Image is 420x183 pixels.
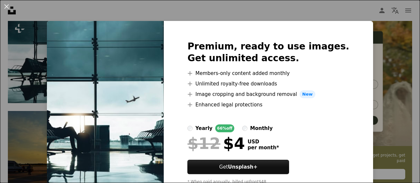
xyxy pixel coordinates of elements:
li: Enhanced legal protections [187,101,349,109]
div: $4 [187,135,245,152]
li: Members-only content added monthly [187,69,349,77]
span: USD [247,139,279,145]
strong: Unsplash+ [228,164,258,170]
button: GetUnsplash+ [187,160,289,174]
h2: Premium, ready to use images. Get unlimited access. [187,41,349,64]
div: 66% off [215,124,235,132]
span: per month * [247,145,279,151]
div: yearly [195,124,212,132]
input: monthly [242,126,247,131]
span: New [300,90,315,98]
span: $12 [187,135,220,152]
li: Unlimited royalty-free downloads [187,80,349,88]
div: monthly [250,124,273,132]
input: yearly66%off [187,126,193,131]
li: Image cropping and background removal [187,90,349,98]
